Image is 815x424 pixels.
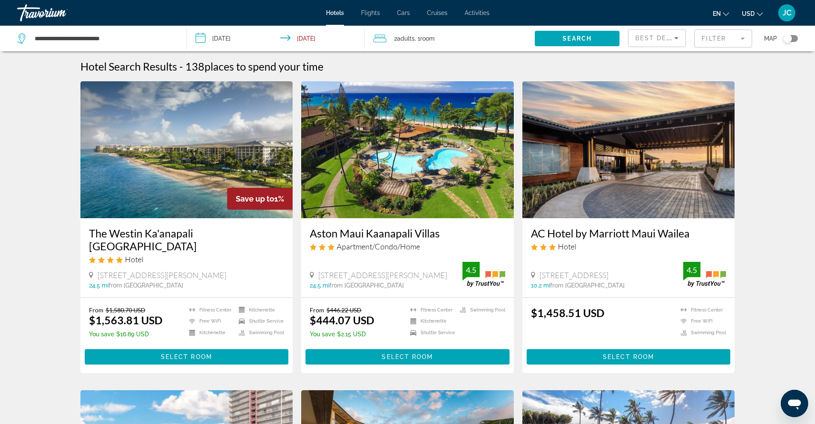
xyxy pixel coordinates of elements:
span: Apartment/Condo/Home [337,242,420,251]
li: Fitness Center [185,306,234,314]
span: 2 [394,33,415,44]
button: Toggle map [777,35,798,42]
span: Hotel [558,242,576,251]
iframe: Button to launch messaging window [781,390,808,417]
button: Travelers: 2 adults, 0 children [365,26,535,51]
span: - [179,60,183,73]
span: Map [764,33,777,44]
p: $2.15 USD [310,331,374,338]
span: 10.2 mi [531,282,550,289]
h2: 138 [185,60,323,73]
a: Select Room [527,351,731,360]
li: Fitness Center [406,306,456,314]
li: Shuttle Service [406,329,456,336]
span: from [GEOGRAPHIC_DATA] [550,282,625,289]
span: [STREET_ADDRESS][PERSON_NAME] [318,270,447,280]
span: places to spend your time [204,60,323,73]
button: User Menu [776,4,798,22]
li: Shuttle Service [234,318,284,325]
mat-select: Sort by [635,33,679,43]
del: $446.22 USD [326,306,362,314]
button: Change currency [742,7,763,20]
p: $16.89 USD [89,331,163,338]
div: 3 star Hotel [531,242,726,251]
img: trustyou-badge.svg [462,262,505,287]
div: 1% [227,188,293,210]
li: Fitness Center [676,306,726,314]
a: Aston Maui Kaanapali Villas [310,227,505,240]
a: AC Hotel by Marriott Maui Wailea [531,227,726,240]
a: Cruises [427,9,448,16]
img: trustyou-badge.svg [683,262,726,287]
a: Select Room [85,351,289,360]
button: Select Room [527,349,731,365]
img: Hotel image [80,81,293,218]
span: Select Room [382,353,433,360]
span: [STREET_ADDRESS] [539,270,608,280]
span: From [310,306,324,314]
li: Kitchenette [185,329,234,336]
ins: $1,563.81 USD [89,314,163,326]
span: 24.5 mi [89,282,109,289]
span: [STREET_ADDRESS][PERSON_NAME] [98,270,226,280]
img: Hotel image [301,81,514,218]
span: Hotel [125,255,143,264]
li: Swimming Pool [676,329,726,336]
h1: Hotel Search Results [80,60,177,73]
span: You save [89,331,114,338]
button: Select Room [305,349,510,365]
a: Travorium [17,2,103,24]
del: $1,580.70 USD [106,306,145,314]
div: 4 star Hotel [89,255,285,264]
span: Adults [397,35,415,42]
a: Flights [361,9,380,16]
span: 24.5 mi [310,282,329,289]
li: Swimming Pool [456,306,505,314]
span: From [89,306,104,314]
a: Hotels [326,9,344,16]
li: Kitchenette [406,318,456,325]
span: USD [742,10,755,17]
button: Change language [713,7,729,20]
div: 4.5 [462,265,480,275]
span: Room [420,35,435,42]
li: Kitchenette [234,306,284,314]
a: The Westin Ka'anapali [GEOGRAPHIC_DATA] [89,227,285,252]
li: Free WiFi [185,318,234,325]
span: Best Deals [635,35,680,42]
ins: $1,458.51 USD [531,306,605,319]
a: Select Room [305,351,510,360]
span: Save up to [236,194,274,203]
span: You save [310,331,335,338]
span: , 1 [415,33,435,44]
div: 3 star Apartment [310,242,505,251]
button: Search [535,31,619,46]
a: Cars [397,9,410,16]
span: Select Room [603,353,654,360]
span: from [GEOGRAPHIC_DATA] [109,282,183,289]
span: JC [782,9,791,17]
button: Check-in date: Dec 7, 2025 Check-out date: Dec 10, 2025 [187,26,365,51]
img: Hotel image [522,81,735,218]
a: Activities [465,9,489,16]
button: Select Room [85,349,289,365]
span: Select Room [161,353,212,360]
span: from [GEOGRAPHIC_DATA] [329,282,404,289]
li: Free WiFi [676,318,726,325]
span: en [713,10,721,17]
div: 4.5 [683,265,700,275]
li: Swimming Pool [234,329,284,336]
ins: $444.07 USD [310,314,374,326]
button: Filter [694,29,752,48]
